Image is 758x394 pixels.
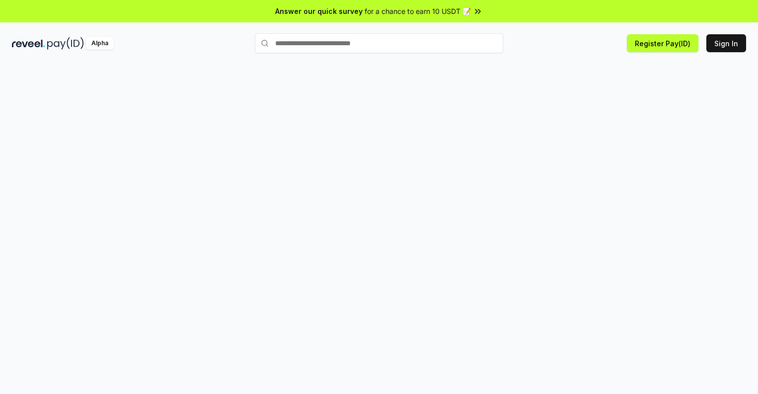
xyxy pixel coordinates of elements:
[12,37,45,50] img: reveel_dark
[706,34,746,52] button: Sign In
[365,6,471,16] span: for a chance to earn 10 USDT 📝
[275,6,363,16] span: Answer our quick survey
[86,37,114,50] div: Alpha
[627,34,698,52] button: Register Pay(ID)
[47,37,84,50] img: pay_id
